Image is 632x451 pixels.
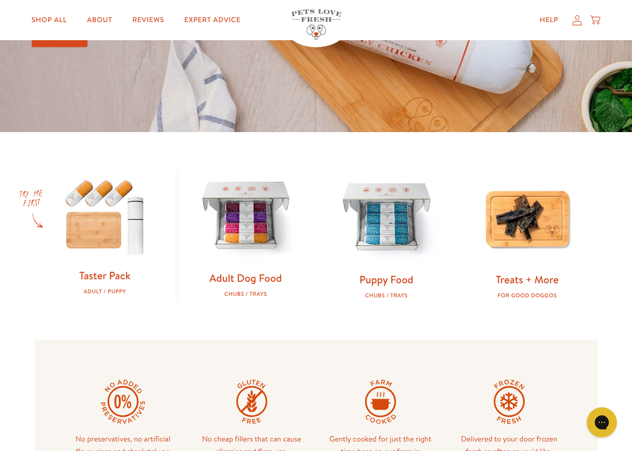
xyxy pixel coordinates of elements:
a: Puppy Food [359,272,413,287]
div: Adult / Puppy [51,288,159,295]
div: Chubs / Trays [192,291,300,297]
div: For good doggos [473,292,582,299]
a: About [79,10,120,30]
iframe: Gorgias live chat messenger [582,404,622,441]
div: Chubs / Trays [332,292,441,299]
a: Adult Dog Food [209,271,282,285]
img: Pets Love Fresh [291,9,341,40]
a: Help [531,10,566,30]
a: Reviews [124,10,172,30]
a: Treats + More [496,272,559,287]
a: Expert Advice [176,10,249,30]
a: Shop All [24,10,75,30]
a: Taster Pack [79,268,130,283]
